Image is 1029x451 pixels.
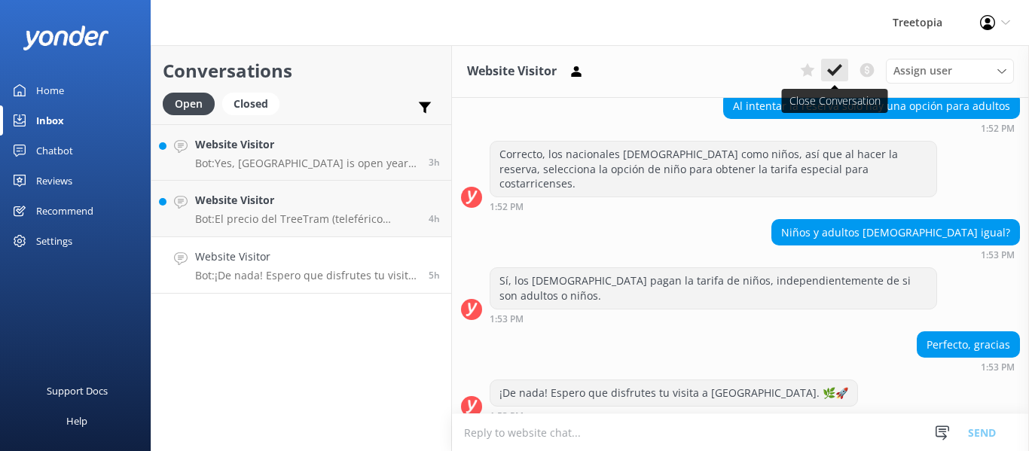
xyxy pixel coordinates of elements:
div: Assign User [886,59,1014,83]
p: Bot: El precio del TreeTram (teleférico panorámico) para nacionales es de $41.81 USD por persona.... [195,212,417,226]
strong: 1:53 PM [981,363,1015,372]
span: Oct 07 2025 03:15pm (UTC -06:00) America/Mexico_City [429,156,440,169]
img: yonder-white-logo.png [23,26,109,50]
strong: 1:53 PM [490,315,524,324]
strong: 1:53 PM [490,412,524,421]
div: Closed [222,93,279,115]
h4: Website Visitor [195,136,417,153]
div: Inbox [36,105,64,136]
span: Oct 07 2025 01:53pm (UTC -06:00) America/Mexico_City [429,269,440,282]
p: Bot: ¡De nada! Espero que disfrutes tu visita a [GEOGRAPHIC_DATA]. 🌿🚀 [195,269,417,282]
div: Correcto, los nacionales [DEMOGRAPHIC_DATA] como niños, así que al hacer la reserva, selecciona l... [490,142,936,197]
span: Assign user [893,62,952,79]
a: Closed [222,95,287,111]
span: Oct 07 2025 02:40pm (UTC -06:00) America/Mexico_City [429,212,440,225]
div: Settings [36,226,72,256]
h4: Website Visitor [195,192,417,209]
div: Oct 07 2025 01:53pm (UTC -06:00) America/Mexico_City [490,410,858,421]
div: Oct 07 2025 01:53pm (UTC -06:00) America/Mexico_City [917,361,1020,372]
div: ¡De nada! Espero que disfrutes tu visita a [GEOGRAPHIC_DATA]. 🌿🚀 [490,380,857,406]
a: Website VisitorBot:El precio del TreeTram (teleférico panorámico) para nacionales es de $41.81 US... [151,181,451,237]
div: Niños y adultos [DEMOGRAPHIC_DATA] igual? [772,220,1019,245]
div: Perfecto, gracias [918,332,1019,358]
div: Oct 07 2025 01:53pm (UTC -06:00) America/Mexico_City [490,313,937,324]
div: Oct 07 2025 01:53pm (UTC -06:00) America/Mexico_City [771,249,1020,260]
strong: 1:52 PM [981,124,1015,133]
div: Chatbot [36,136,73,166]
h4: Website Visitor [195,248,417,265]
a: Website VisitorBot:Yes, [GEOGRAPHIC_DATA] is open year-round, including Sundays and major holiday... [151,124,451,181]
strong: 1:52 PM [490,203,524,212]
strong: 1:53 PM [981,251,1015,260]
h3: Website Visitor [467,62,557,81]
div: Sí, los [DEMOGRAPHIC_DATA] pagan la tarifa de niños, independientemente de si son adultos o niños. [490,268,936,308]
div: Reviews [36,166,72,196]
h2: Conversations [163,56,440,85]
div: Home [36,75,64,105]
div: Recommend [36,196,93,226]
a: Website VisitorBot:¡De nada! Espero que disfrutes tu visita a [GEOGRAPHIC_DATA]. 🌿🚀5h [151,237,451,294]
div: Open [163,93,215,115]
a: Open [163,95,222,111]
div: Support Docs [47,376,108,406]
div: Oct 07 2025 01:52pm (UTC -06:00) America/Mexico_City [723,123,1020,133]
div: Oct 07 2025 01:52pm (UTC -06:00) America/Mexico_City [490,201,937,212]
div: Help [66,406,87,436]
div: Al intentar la reserva solo hay una opción para adultos [724,93,1019,119]
p: Bot: Yes, [GEOGRAPHIC_DATA] is open year-round, including Sundays and major holidays! 🌟 [195,157,417,170]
